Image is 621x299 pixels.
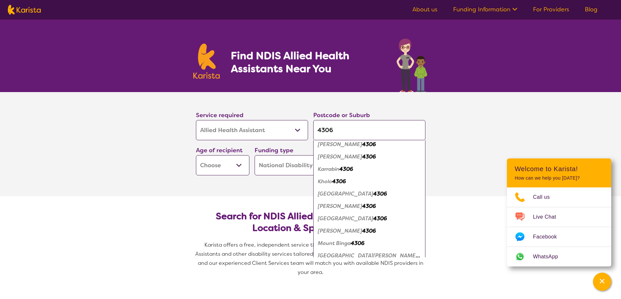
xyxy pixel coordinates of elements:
[507,247,611,266] a: Web link opens in a new tab.
[593,273,611,291] button: Channel Menu
[196,146,243,154] label: Age of recipient
[317,212,422,225] div: Linville 4306
[255,146,293,154] label: Funding type
[533,192,558,202] span: Call us
[317,200,422,212] div: Lark Hill 4306
[318,166,339,172] em: Karrabin
[318,215,373,222] em: [GEOGRAPHIC_DATA]
[362,153,376,160] em: 4306
[533,212,564,222] span: Live Chat
[317,188,422,200] div: Lake Manchester 4306
[533,232,565,242] span: Facebook
[193,240,428,277] p: Karista offers a free, independent service that connects you with NDIS Allied Health Assistants a...
[339,166,353,172] em: 4306
[332,178,346,185] em: 4306
[585,6,598,13] a: Blog
[507,158,611,266] div: Channel Menu
[412,6,437,13] a: About us
[453,6,517,13] a: Funding Information
[317,237,422,250] div: Mount Binga 4306
[515,165,603,173] h2: Welcome to Karista!
[507,187,611,266] ul: Choose channel
[8,5,41,15] img: Karista logo
[196,111,244,119] label: Service required
[317,250,422,262] div: Mount Crosby 4306
[318,203,362,210] em: [PERSON_NAME]
[317,138,422,151] div: Karalee 4306
[317,151,422,163] div: Karana Downs 4306
[351,240,364,247] em: 4306
[395,35,428,92] img: allied-health-assistant
[318,141,362,148] em: [PERSON_NAME]
[318,252,420,259] em: [GEOGRAPHIC_DATA][PERSON_NAME]
[373,190,387,197] em: 4306
[362,203,376,210] em: 4306
[317,225,422,237] div: Moore 4306
[533,252,566,262] span: WhatsApp
[318,240,351,247] em: Mount Binga
[201,211,420,234] h2: Search for NDIS Allied Health Assistants by Location & Specific Needs
[313,120,425,140] input: Type
[362,227,376,234] em: 4306
[533,6,569,13] a: For Providers
[362,141,376,148] em: 4306
[318,178,332,185] em: Kholo
[515,175,603,181] p: How can we help you [DATE]?
[193,44,220,79] img: Karista logo
[317,175,422,188] div: Kholo 4306
[317,163,422,175] div: Karrabin 4306
[318,190,373,197] em: [GEOGRAPHIC_DATA]
[318,227,362,234] em: [PERSON_NAME]
[318,153,362,160] em: [PERSON_NAME]
[231,49,374,75] h1: Find NDIS Allied Health Assistants Near You
[313,111,370,119] label: Postcode or Suburb
[373,215,387,222] em: 4306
